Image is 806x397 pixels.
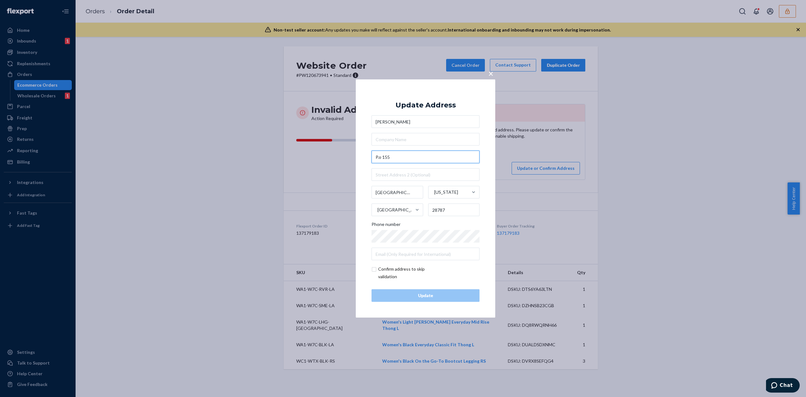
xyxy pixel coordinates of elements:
[434,189,458,195] div: [US_STATE]
[372,115,480,128] input: First & Last Name
[395,101,456,109] div: Update Address
[766,378,800,394] iframe: Opens a widget where you can chat to one of our agents
[372,248,480,260] input: Email (Only Required for International)
[377,292,474,299] div: Update
[372,186,423,198] input: City
[428,204,480,216] input: ZIP Code
[372,168,480,181] input: Street Address 2 (Optional)
[372,133,480,146] input: Company Name
[434,186,434,198] input: [US_STATE]
[488,68,493,79] span: ×
[372,289,480,302] button: Update
[377,207,415,213] div: [GEOGRAPHIC_DATA]
[372,151,480,163] input: Street Address
[372,221,400,230] span: Phone number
